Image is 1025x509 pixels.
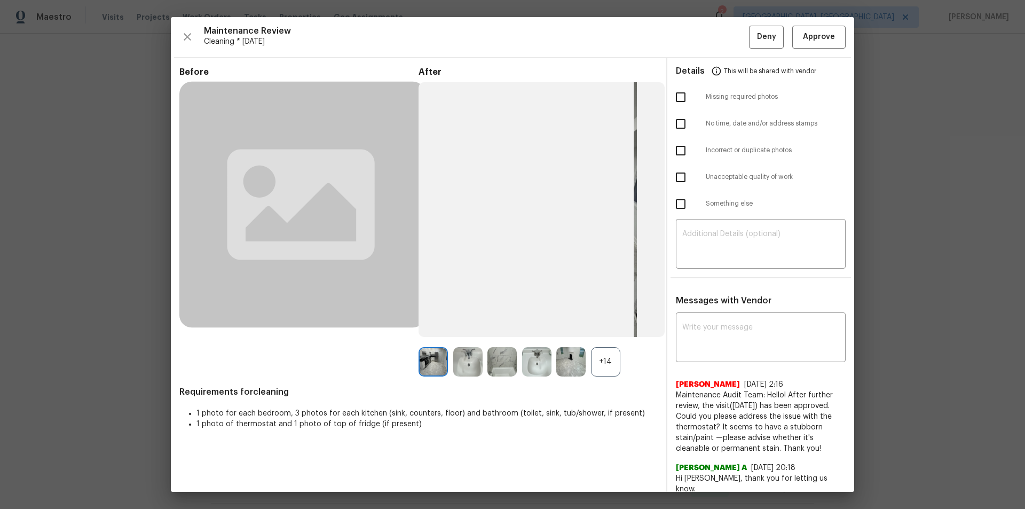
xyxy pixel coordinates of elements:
span: Messages with Vendor [676,296,771,305]
span: [PERSON_NAME] A [676,463,747,473]
span: This will be shared with vendor [724,58,816,84]
button: Deny [749,26,784,49]
span: [PERSON_NAME] [676,379,740,390]
span: [DATE] 20:18 [751,464,795,472]
span: Before [179,67,419,77]
span: Maintenance Audit Team: Hello! After further review, the visit([DATE]) has been approved. Could y... [676,390,846,454]
div: Unacceptable quality of work [667,164,854,191]
span: Something else [706,199,846,208]
span: Unacceptable quality of work [706,173,846,182]
span: Approve [803,30,835,44]
span: Details [676,58,705,84]
span: Cleaning * [DATE] [204,36,749,47]
span: Maintenance Review [204,26,749,36]
span: Hi [PERSON_NAME], thank you for letting us know. [676,473,846,495]
span: Requirements for cleaning [179,387,658,397]
li: 1 photo for each bedroom, 3 photos for each kitchen (sink, counters, floor) and bathroom (toilet,... [196,408,658,419]
span: Incorrect or duplicate photos [706,146,846,155]
span: After [419,67,658,77]
div: Missing required photos [667,84,854,111]
button: Approve [792,26,846,49]
span: [DATE] 2:16 [744,381,783,388]
div: +14 [591,347,620,377]
div: No time, date and/or address stamps [667,111,854,137]
span: Deny [757,30,776,44]
div: Something else [667,191,854,217]
li: 1 photo of thermostat and 1 photo of top of fridge (if present) [196,419,658,429]
span: Missing required photos [706,92,846,101]
img: left-chevron-button-url [431,201,448,218]
span: No time, date and/or address stamps [706,119,846,128]
div: Incorrect or duplicate photos [667,137,854,164]
img: right-chevron-button-url [635,201,652,218]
